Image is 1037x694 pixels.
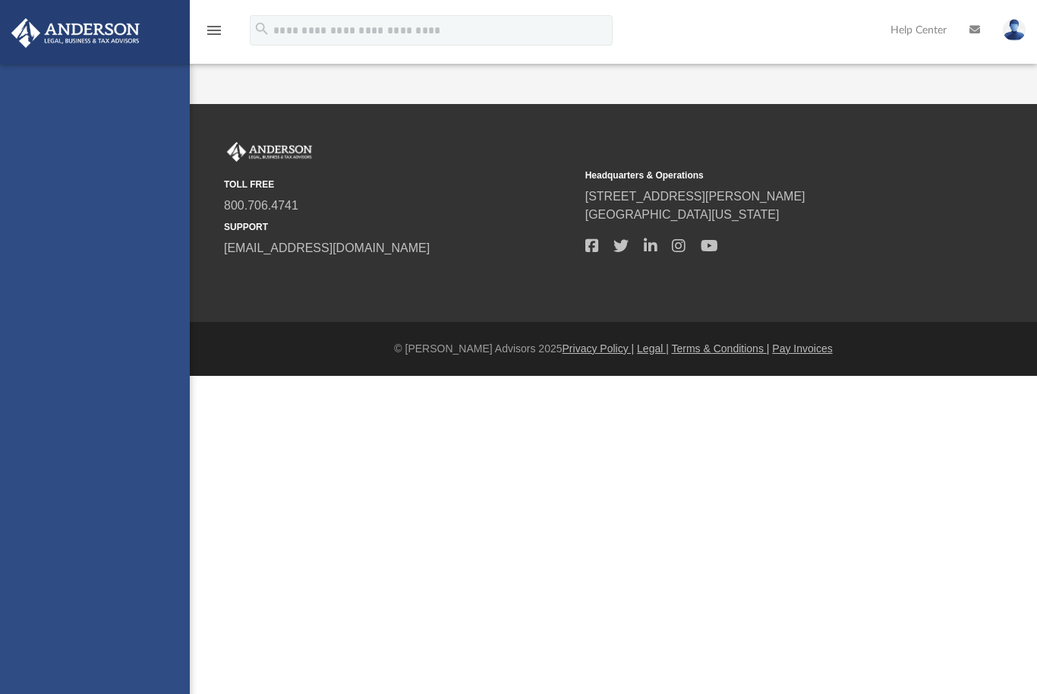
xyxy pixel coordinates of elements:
[205,29,223,39] a: menu
[585,208,780,221] a: [GEOGRAPHIC_DATA][US_STATE]
[205,21,223,39] i: menu
[190,341,1037,357] div: © [PERSON_NAME] Advisors 2025
[254,21,270,37] i: search
[224,142,315,162] img: Anderson Advisors Platinum Portal
[672,342,770,355] a: Terms & Conditions |
[637,342,669,355] a: Legal |
[563,342,635,355] a: Privacy Policy |
[585,190,805,203] a: [STREET_ADDRESS][PERSON_NAME]
[224,241,430,254] a: [EMAIL_ADDRESS][DOMAIN_NAME]
[7,18,144,48] img: Anderson Advisors Platinum Portal
[1003,19,1026,41] img: User Pic
[224,220,575,234] small: SUPPORT
[224,178,575,191] small: TOLL FREE
[772,342,832,355] a: Pay Invoices
[585,169,936,182] small: Headquarters & Operations
[224,199,298,212] a: 800.706.4741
